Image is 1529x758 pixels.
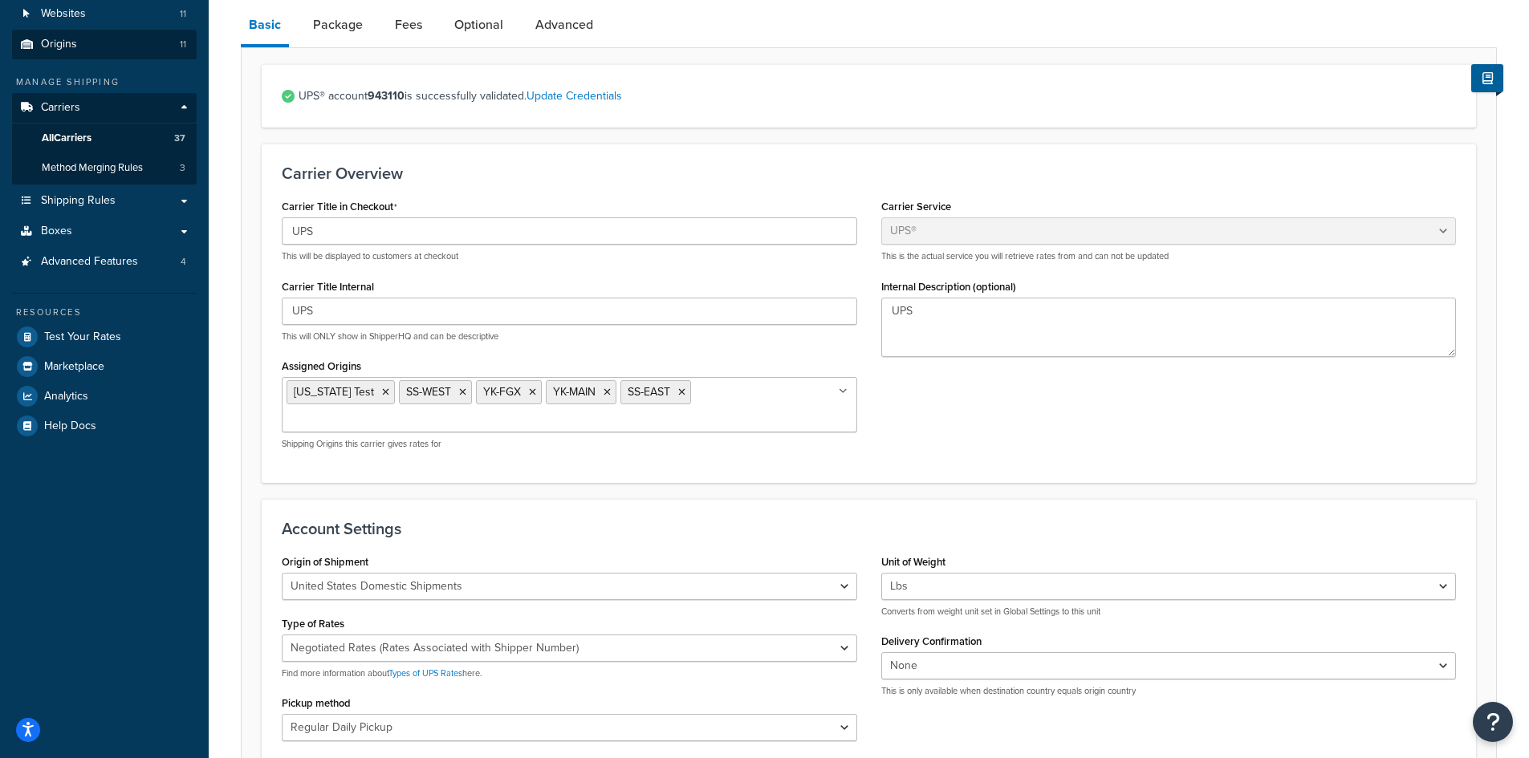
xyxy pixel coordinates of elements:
span: 11 [180,7,186,21]
h3: Carrier Overview [282,164,1456,182]
label: Carrier Title in Checkout [282,201,397,213]
p: This is only available when destination country equals origin country [881,685,1457,697]
span: 3 [180,161,185,175]
span: UPS® account is successfully validated. [299,85,1456,107]
li: Method Merging Rules [12,153,197,183]
a: Marketplace [12,352,197,381]
a: Optional [446,6,511,44]
p: Find more information about here. [282,667,857,679]
span: All Carriers [42,132,91,145]
p: Converts from weight unit set in Global Settings to this unit [881,606,1457,618]
span: Advanced Features [41,255,138,269]
a: Fees [387,6,430,44]
label: Carrier Title Internal [282,281,374,293]
a: Types of UPS Rates [388,667,462,679]
li: Carriers [12,93,197,184]
a: Help Docs [12,411,197,440]
button: Open Resource Center [1473,702,1513,742]
p: Shipping Origins this carrier gives rates for [282,438,857,450]
label: Assigned Origins [282,360,361,372]
span: SS-WEST [406,383,451,400]
span: Shipping Rules [41,194,116,208]
label: Pickup method [282,697,351,709]
li: Origins [12,30,197,59]
span: Help Docs [44,420,96,433]
span: Method Merging Rules [42,161,143,175]
span: 11 [180,38,186,51]
div: Resources [12,306,197,319]
strong: 943110 [368,87,405,104]
span: 37 [174,132,185,145]
span: YK-MAIN [553,383,596,400]
a: Shipping Rules [12,186,197,216]
span: Websites [41,7,86,21]
span: SS-EAST [628,383,670,400]
a: Advanced Features4 [12,247,197,277]
span: Marketplace [44,360,104,374]
span: 4 [181,255,186,269]
button: Show Help Docs [1471,64,1503,92]
a: Basic [241,6,289,47]
span: Test Your Rates [44,330,121,344]
li: Advanced Features [12,247,197,277]
a: Package [305,6,371,44]
label: Internal Description (optional) [881,281,1016,293]
a: Update Credentials [527,87,622,104]
label: Type of Rates [282,618,344,630]
span: Analytics [44,390,88,403]
textarea: UPS [881,298,1457,357]
a: AllCarriers37 [12,124,197,153]
p: This will be displayed to customers at checkout [282,250,857,262]
a: Origins11 [12,30,197,59]
a: Carriers [12,93,197,123]
label: Unit of Weight [881,556,945,568]
p: This will ONLY show in ShipperHQ and can be descriptive [282,330,857,343]
a: Advanced [527,6,601,44]
p: This is the actual service you will retrieve rates from and can not be updated [881,250,1457,262]
span: Boxes [41,225,72,238]
a: Analytics [12,382,197,411]
label: Origin of Shipment [282,556,368,568]
label: Carrier Service [881,201,951,213]
span: Origins [41,38,77,51]
div: Manage Shipping [12,75,197,89]
span: Carriers [41,101,80,115]
h3: Account Settings [282,520,1456,537]
span: [US_STATE] Test [294,383,374,400]
label: Delivery Confirmation [881,635,982,647]
a: Method Merging Rules3 [12,153,197,183]
a: Test Your Rates [12,322,197,351]
a: Boxes [12,217,197,246]
span: YK-FGX [483,383,521,400]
